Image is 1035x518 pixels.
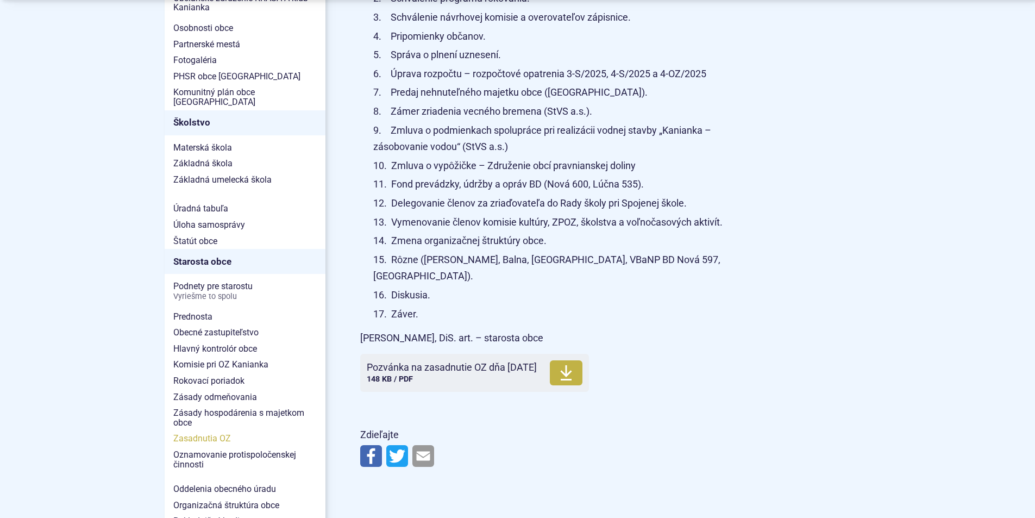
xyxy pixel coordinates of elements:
li: Diskusia. [373,287,746,304]
a: Fotogaléria [165,52,325,68]
a: Komunitný plán obce [GEOGRAPHIC_DATA] [165,84,325,110]
a: PHSR obce [GEOGRAPHIC_DATA] [165,68,325,85]
p: [PERSON_NAME], DiS. art. – starosta obce [360,330,746,347]
span: Osobnosti obce [173,20,317,36]
li: Fond prevádzky, údržby a opráv BD (Nová 600, Lúčna 535). [373,176,746,193]
a: Školstvo [165,110,325,135]
span: Partnerské mestá [173,36,317,53]
span: Starosta obce [173,253,317,270]
a: Hlavný kontrolór obce [165,341,325,357]
li: Zámer zriadenia vecného bremena (StVS a.s.). [373,103,746,120]
a: Zasadnutia OZ [165,430,325,447]
a: Oznamovanie protispoločenskej činnosti [165,447,325,472]
span: Obecné zastupiteľstvo [173,324,317,341]
span: Oznamovanie protispoločenskej činnosti [173,447,317,472]
span: Oddelenia obecného úradu [173,481,317,497]
a: Zásady hospodárenia s majetkom obce [165,405,325,430]
li: Zmluva o vypôžičke – Združenie obcí pravnianskej doliny [373,158,746,174]
li: Pripomienky občanov. [373,28,746,45]
img: Zdieľať e-mailom [412,445,434,467]
span: Úloha samosprávy [173,217,317,233]
a: Prednosta [165,309,325,325]
span: Materská škola [173,140,317,156]
span: Prednosta [173,309,317,325]
span: Organizačná štruktúra obce [173,497,317,514]
a: Obecné zastupiteľstvo [165,324,325,341]
li: Zmena organizačnej štruktúry obce. [373,233,746,249]
a: Partnerské mestá [165,36,325,53]
span: Úradná tabuľa [173,201,317,217]
span: Komunitný plán obce [GEOGRAPHIC_DATA] [173,84,317,110]
span: Fotogaléria [173,52,317,68]
li: Delegovanie členov za zriaďovateľa do Rady školy pri Spojenej škole. [373,195,746,212]
span: Základná umelecká škola [173,172,317,188]
a: Organizačná štruktúra obce [165,497,325,514]
a: Starosta obce [165,249,325,274]
li: Predaj nehnuteľného majetku obce ([GEOGRAPHIC_DATA]). [373,84,746,101]
a: Štatút obce [165,233,325,249]
span: Základná škola [173,155,317,172]
a: Pozvánka na zasadnutie OZ dňa [DATE]148 KB / PDF [360,354,589,392]
a: Materská škola [165,140,325,156]
a: Komisie pri OZ Kanianka [165,357,325,373]
span: Zasadnutia OZ [173,430,317,447]
p: Zdieľajte [360,427,746,444]
span: Zásady odmeňovania [173,389,317,405]
li: Rôzne ([PERSON_NAME], Balna, [GEOGRAPHIC_DATA], VBaNP BD Nová 597, [GEOGRAPHIC_DATA]). [373,252,746,285]
img: Zdieľať na Twitteri [386,445,408,467]
a: Zásady odmeňovania [165,389,325,405]
span: 148 KB / PDF [367,375,413,384]
span: Komisie pri OZ Kanianka [173,357,317,373]
li: Úprava rozpočtu – rozpočtové opatrenia 3-S/2025, 4-S/2025 a 4-OZ/2025 [373,66,746,83]
a: Úradná tabuľa [165,201,325,217]
li: Správa o plnení uznesení. [373,47,746,64]
span: Podnety pre starostu [173,278,317,304]
span: Rokovací poriadok [173,373,317,389]
a: Podnety pre starostuVyriešme to spolu [165,278,325,304]
li: Vymenovanie členov komisie kultúry, ZPOZ, školstva a voľnočasových aktivít. [373,214,746,231]
a: Osobnosti obce [165,20,325,36]
span: Vyriešme to spolu [173,292,317,301]
a: Rokovací poriadok [165,373,325,389]
li: Zmluva o podmienkach spolupráce pri realizácii vodnej stavby „Kanianka – zásobovanie vodou“ (StVS... [373,122,746,155]
li: Schválenie návrhovej komisie a overovateľov zápisnice. [373,9,746,26]
span: Hlavný kontrolór obce [173,341,317,357]
a: Základná škola [165,155,325,172]
span: Školstvo [173,114,317,131]
span: Pozvánka na zasadnutie OZ dňa [DATE] [367,362,537,373]
img: Zdieľať na Facebooku [360,445,382,467]
li: Záver. [373,306,746,323]
span: Štatút obce [173,233,317,249]
a: Úloha samosprávy [165,217,325,233]
a: Oddelenia obecného úradu [165,481,325,497]
span: Zásady hospodárenia s majetkom obce [173,405,317,430]
span: PHSR obce [GEOGRAPHIC_DATA] [173,68,317,85]
a: Základná umelecká škola [165,172,325,188]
